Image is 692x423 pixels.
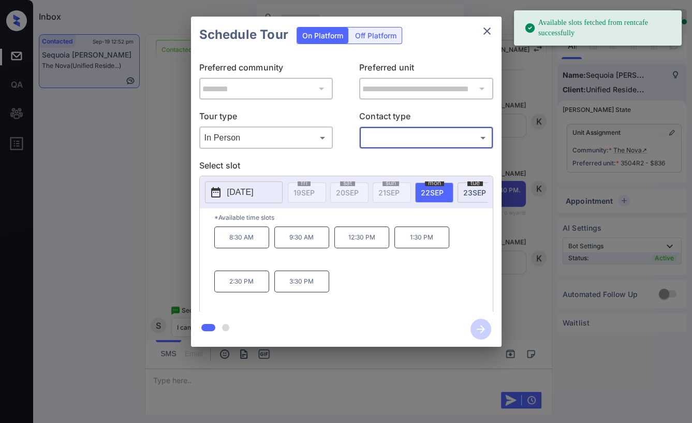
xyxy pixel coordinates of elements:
[274,227,329,248] p: 9:30 AM
[458,182,496,203] div: date-select
[199,61,333,78] p: Preferred community
[191,17,297,53] h2: Schedule Tour
[477,21,497,41] button: close
[467,180,483,186] span: tue
[463,188,486,197] span: 23 SEP
[202,129,331,146] div: In Person
[350,27,402,44] div: Off Platform
[297,27,348,44] div: On Platform
[199,110,333,126] p: Tour type
[199,159,493,176] p: Select slot
[524,13,673,43] div: Available slots fetched from rentcafe successfully
[205,181,283,203] button: [DATE]
[359,110,493,126] p: Contact type
[214,227,269,248] p: 8:30 AM
[421,188,444,197] span: 22 SEP
[227,186,254,199] p: [DATE]
[394,227,449,248] p: 1:30 PM
[334,227,389,248] p: 12:30 PM
[274,271,329,292] p: 3:30 PM
[425,180,444,186] span: mon
[464,316,497,343] button: btn-next
[214,208,493,227] p: *Available time slots
[214,271,269,292] p: 2:30 PM
[415,182,453,203] div: date-select
[359,61,493,78] p: Preferred unit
